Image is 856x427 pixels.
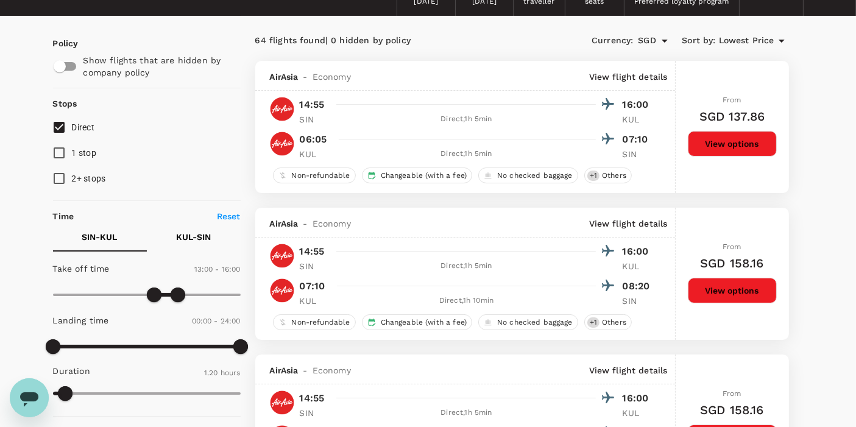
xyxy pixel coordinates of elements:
span: Lowest Price [719,34,774,48]
p: 14:55 [300,97,325,112]
span: No checked baggage [492,171,578,181]
img: AK [270,244,294,268]
div: No checked baggage [478,168,578,183]
p: KUL - SIN [176,231,211,243]
span: Non-refundable [287,317,355,328]
span: Sort by : [682,34,715,48]
div: +1Others [584,168,632,183]
span: Economy [313,71,351,83]
img: AK [270,132,294,156]
p: Landing time [53,314,109,326]
span: - [299,364,313,376]
span: AirAsia [270,71,299,83]
p: View flight details [589,217,668,230]
div: Direct , 1h 10min [338,295,596,307]
span: Others [597,317,631,328]
p: View flight details [589,364,668,376]
p: KUL [623,407,653,419]
p: 08:20 [623,279,653,294]
span: No checked baggage [492,317,578,328]
p: KUL [300,295,330,307]
p: SIN [623,148,653,160]
span: Direct [72,122,95,132]
div: +1Others [584,314,632,330]
span: 2+ stops [72,174,106,183]
span: AirAsia [270,364,299,376]
p: 16:00 [623,391,653,406]
p: Reset [217,210,241,222]
div: Changeable (with a fee) [362,314,472,330]
span: - [299,71,313,83]
h6: SGD 158.16 [700,400,764,420]
p: Time [53,210,74,222]
div: Non-refundable [273,168,356,183]
span: 1 stop [72,148,97,158]
p: Take off time [53,263,110,275]
p: 07:10 [623,132,653,147]
strong: Stops [53,99,77,108]
span: Others [597,171,631,181]
div: Direct , 1h 5min [338,260,596,272]
p: 06:05 [300,132,327,147]
p: Show flights that are hidden by company policy [83,54,232,79]
span: 00:00 - 24:00 [192,317,241,325]
p: 14:55 [300,391,325,406]
p: KUL [623,260,653,272]
p: Duration [53,365,90,377]
p: SIN [300,260,330,272]
span: From [723,242,741,251]
p: SIN [300,407,330,419]
p: 16:00 [623,97,653,112]
img: AK [270,97,294,121]
p: 14:55 [300,244,325,259]
span: Economy [313,217,351,230]
h6: SGD 137.86 [699,107,765,126]
span: From [723,389,741,398]
div: Direct , 1h 5min [338,113,596,125]
span: Non-refundable [287,171,355,181]
img: AK [270,390,294,415]
h6: SGD 158.16 [700,253,764,273]
p: KUL [300,148,330,160]
span: 1.20 hours [204,369,241,377]
span: Economy [313,364,351,376]
p: SIN [300,113,330,125]
div: No checked baggage [478,314,578,330]
img: AK [270,278,294,303]
iframe: Button to launch messaging window [10,378,49,417]
span: Changeable (with a fee) [376,317,472,328]
p: SIN - KUL [82,231,118,243]
span: From [723,96,741,104]
span: Changeable (with a fee) [376,171,472,181]
p: SIN [623,295,653,307]
div: Changeable (with a fee) [362,168,472,183]
button: Open [656,32,673,49]
span: + 1 [587,317,600,328]
button: View options [688,278,777,303]
p: KUL [623,113,653,125]
span: + 1 [587,171,600,181]
span: 13:00 - 16:00 [194,265,241,273]
p: 16:00 [623,244,653,259]
span: - [299,217,313,230]
div: Direct , 1h 5min [338,148,596,160]
p: 07:10 [300,279,325,294]
button: View options [688,131,777,157]
span: AirAsia [270,217,299,230]
p: View flight details [589,71,668,83]
p: Policy [53,37,64,49]
div: Non-refundable [273,314,356,330]
div: 64 flights found | 0 hidden by policy [255,34,522,48]
span: Currency : [592,34,633,48]
div: Direct , 1h 5min [338,407,596,419]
